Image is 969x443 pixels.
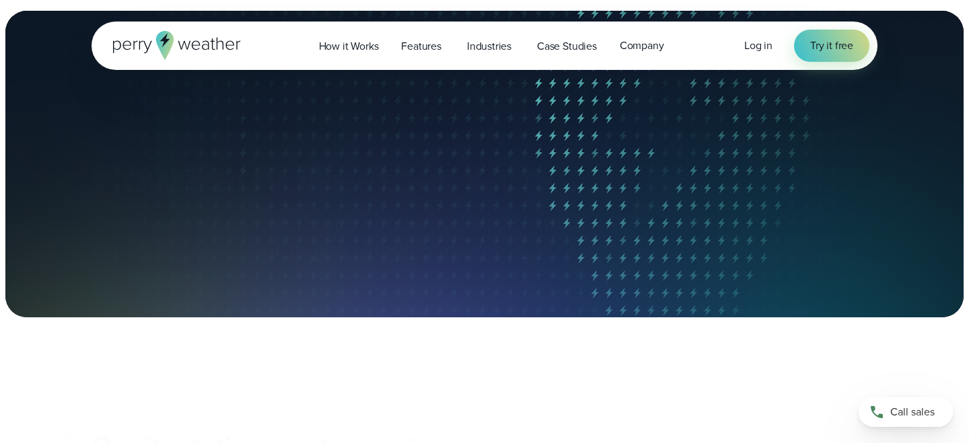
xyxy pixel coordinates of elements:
span: Try it free [810,38,853,54]
span: Log in [744,38,773,53]
a: Try it free [794,30,869,62]
a: Case Studies [526,32,608,60]
span: Case Studies [537,38,597,54]
span: Industries [467,38,511,54]
a: How it Works [308,32,390,60]
span: Company [620,38,664,54]
a: Log in [744,38,773,54]
span: Features [401,38,441,54]
a: Call sales [859,397,953,427]
span: How it Works [319,38,379,54]
span: Call sales [890,404,935,420]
